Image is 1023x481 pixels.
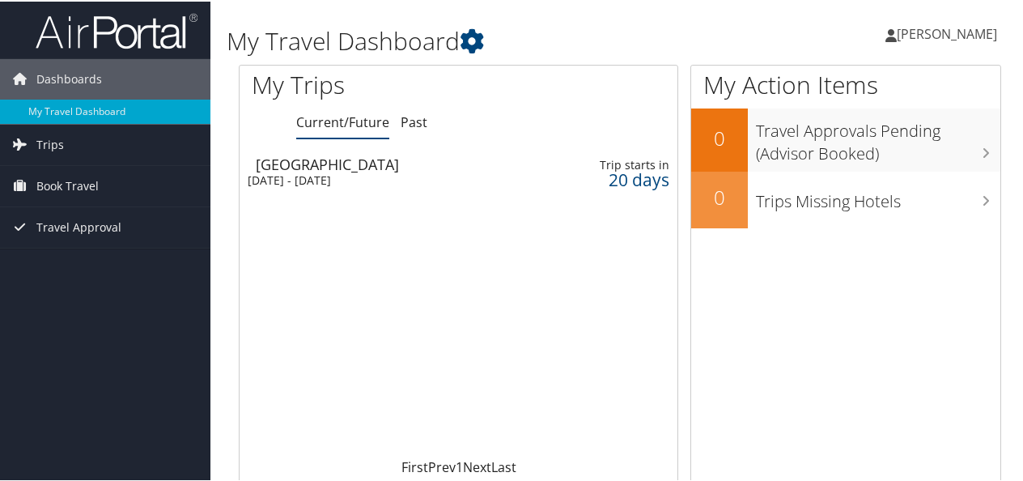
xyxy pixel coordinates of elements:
div: 20 days [576,171,670,185]
h1: My Trips [252,66,483,100]
h2: 0 [691,123,748,151]
a: [PERSON_NAME] [885,8,1013,57]
a: 0Trips Missing Hotels [691,170,1000,227]
span: Dashboards [36,57,102,98]
a: 1 [456,457,463,475]
div: [GEOGRAPHIC_DATA] [256,155,526,170]
span: Trips [36,123,64,164]
h1: My Travel Dashboard [227,23,751,57]
a: 0Travel Approvals Pending (Advisor Booked) [691,107,1000,169]
span: Book Travel [36,164,99,205]
a: Past [401,112,427,130]
a: First [401,457,428,475]
a: Prev [428,457,456,475]
span: Travel Approval [36,206,121,246]
img: airportal-logo.png [36,11,197,49]
h2: 0 [691,182,748,210]
a: Last [491,457,516,475]
h3: Travel Approvals Pending (Advisor Booked) [756,110,1000,164]
div: [DATE] - [DATE] [248,172,518,186]
a: Current/Future [296,112,389,130]
h3: Trips Missing Hotels [756,181,1000,211]
h1: My Action Items [691,66,1000,100]
a: Next [463,457,491,475]
div: Trip starts in [576,156,670,171]
span: [PERSON_NAME] [897,23,997,41]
